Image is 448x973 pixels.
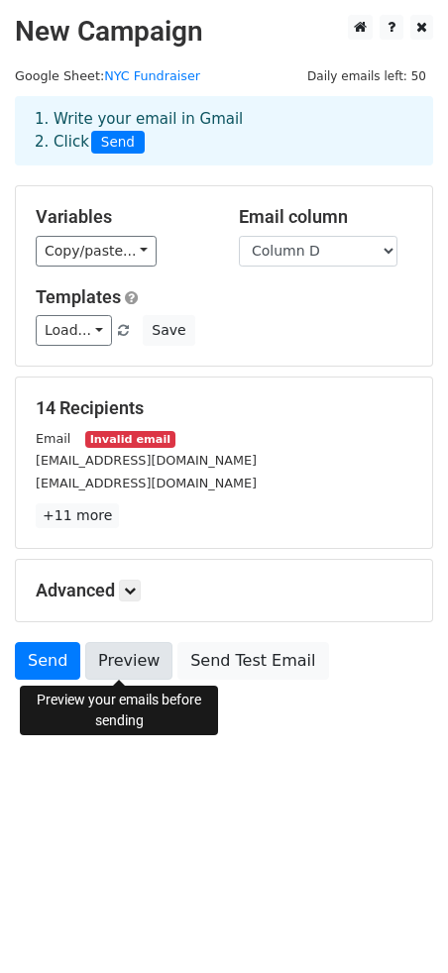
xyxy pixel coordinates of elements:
h5: Advanced [36,580,412,601]
div: Preview your emails before sending [20,686,218,735]
small: [EMAIL_ADDRESS][DOMAIN_NAME] [36,476,257,490]
a: Send [15,642,80,680]
a: Daily emails left: 50 [300,68,433,83]
a: Copy/paste... [36,236,157,267]
a: Load... [36,315,112,346]
a: NYC Fundraiser [104,68,200,83]
button: Save [143,315,194,346]
small: Google Sheet: [15,68,200,83]
iframe: Chat Widget [349,878,448,973]
h5: Variables [36,206,209,228]
a: Preview [85,642,172,680]
a: Templates [36,286,121,307]
small: Invalid email [85,431,174,448]
span: Daily emails left: 50 [300,65,433,87]
h2: New Campaign [15,15,433,49]
small: [EMAIL_ADDRESS][DOMAIN_NAME] [36,453,257,468]
a: Send Test Email [177,642,328,680]
h5: 14 Recipients [36,397,412,419]
small: Email [36,431,70,446]
a: +11 more [36,503,119,528]
h5: Email column [239,206,412,228]
div: 1. Write your email in Gmail 2. Click [20,108,428,154]
span: Send [91,131,145,155]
